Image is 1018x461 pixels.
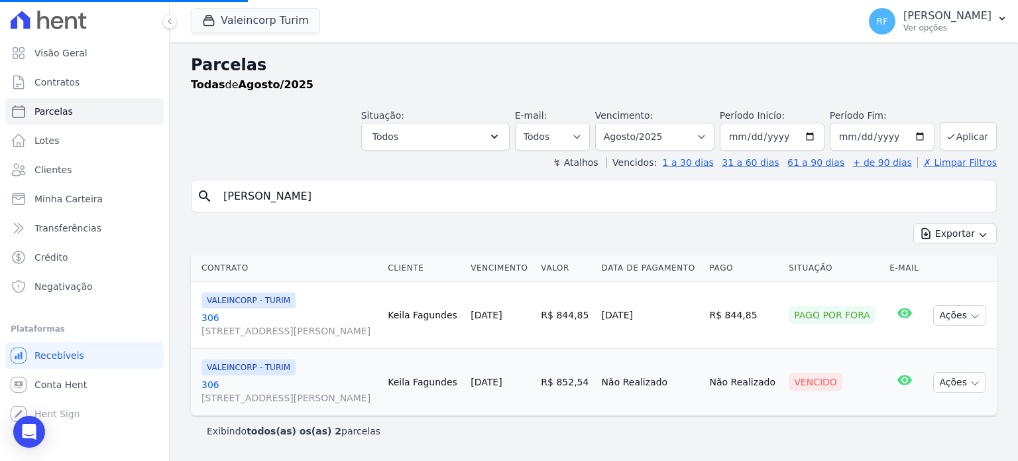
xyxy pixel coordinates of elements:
[876,17,888,26] span: RF
[903,23,991,33] p: Ver opções
[34,192,103,206] span: Minha Carteira
[5,342,164,369] a: Recebíveis
[5,127,164,154] a: Lotes
[5,40,164,66] a: Visão Geral
[596,255,705,282] th: Data de Pagamento
[830,109,934,123] label: Período Fim:
[5,98,164,125] a: Parcelas
[191,78,225,91] strong: Todas
[858,3,1018,40] button: RF [PERSON_NAME] Ver opções
[783,255,884,282] th: Situação
[201,378,377,405] a: 306[STREET_ADDRESS][PERSON_NAME]
[606,157,657,168] label: Vencidos:
[11,321,158,337] div: Plataformas
[34,222,101,235] span: Transferências
[471,310,502,320] a: [DATE]
[705,255,784,282] th: Pago
[595,110,653,121] label: Vencimento:
[239,78,313,91] strong: Agosto/2025
[722,157,779,168] a: 31 a 60 dias
[536,349,596,416] td: R$ 852,54
[553,157,598,168] label: ↯ Atalhos
[34,349,84,362] span: Recebíveis
[34,251,68,264] span: Crédito
[34,163,72,176] span: Clientes
[34,46,87,60] span: Visão Geral
[191,255,382,282] th: Contrato
[207,425,380,438] p: Exibindo parcelas
[5,69,164,96] a: Contratos
[917,157,997,168] a: ✗ Limpar Filtros
[191,8,320,33] button: Valeincorp Turim
[933,372,986,393] button: Ações
[382,349,465,416] td: Keila Fagundes
[596,349,705,416] td: Não Realizado
[34,76,80,89] span: Contratos
[372,129,398,145] span: Todos
[705,282,784,349] td: R$ 844,85
[913,224,997,244] button: Exportar
[5,244,164,271] a: Crédito
[34,105,73,118] span: Parcelas
[191,77,313,93] p: de
[201,391,377,405] span: [STREET_ADDRESS][PERSON_NAME]
[361,123,510,151] button: Todos
[191,53,997,77] h2: Parcelas
[884,255,925,282] th: E-mail
[201,324,377,338] span: [STREET_ADDRESS][PERSON_NAME]
[515,110,547,121] label: E-mail:
[789,373,842,391] div: Vencido
[5,215,164,241] a: Transferências
[903,9,991,23] p: [PERSON_NAME]
[201,293,296,308] span: VALEINCORP - TURIM
[789,306,876,324] div: Pago por fora
[13,416,45,448] div: Open Intercom Messenger
[201,360,296,375] span: VALEINCORP - TURIM
[361,110,404,121] label: Situação:
[787,157,844,168] a: 61 a 90 dias
[5,186,164,212] a: Minha Carteira
[197,188,213,204] i: search
[471,377,502,387] a: [DATE]
[247,426,341,436] b: todos(as) os(as) 2
[853,157,912,168] a: + de 90 dias
[382,282,465,349] td: Keila Fagundes
[663,157,714,168] a: 1 a 30 dias
[465,255,536,282] th: Vencimento
[536,255,596,282] th: Valor
[201,311,377,338] a: 306[STREET_ADDRESS][PERSON_NAME]
[5,371,164,398] a: Conta Hent
[596,282,705,349] td: [DATE]
[34,280,93,293] span: Negativação
[215,183,991,210] input: Buscar por nome do lote ou do cliente
[933,305,986,326] button: Ações
[705,349,784,416] td: Não Realizado
[940,122,997,151] button: Aplicar
[34,134,60,147] span: Lotes
[5,273,164,300] a: Negativação
[720,110,785,121] label: Período Inicío:
[536,282,596,349] td: R$ 844,85
[5,157,164,183] a: Clientes
[382,255,465,282] th: Cliente
[34,378,87,391] span: Conta Hent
